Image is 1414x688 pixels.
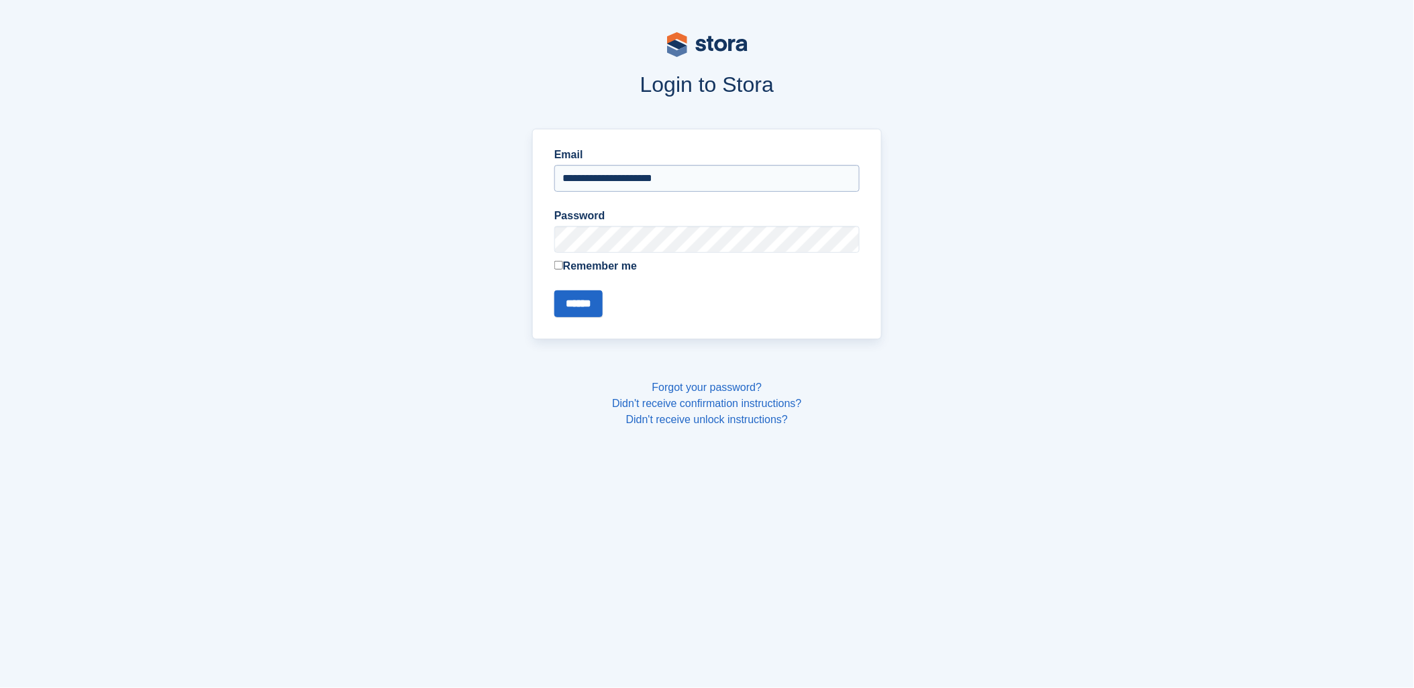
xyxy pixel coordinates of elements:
a: Didn't receive unlock instructions? [626,414,788,425]
h1: Login to Stora [276,72,1138,97]
input: Remember me [554,261,563,270]
a: Didn't receive confirmation instructions? [612,398,801,409]
img: stora-logo-53a41332b3708ae10de48c4981b4e9114cc0af31d8433b30ea865607fb682f29.svg [667,32,748,57]
label: Remember me [554,258,860,274]
label: Email [554,147,860,163]
label: Password [554,208,860,224]
a: Forgot your password? [652,382,762,393]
